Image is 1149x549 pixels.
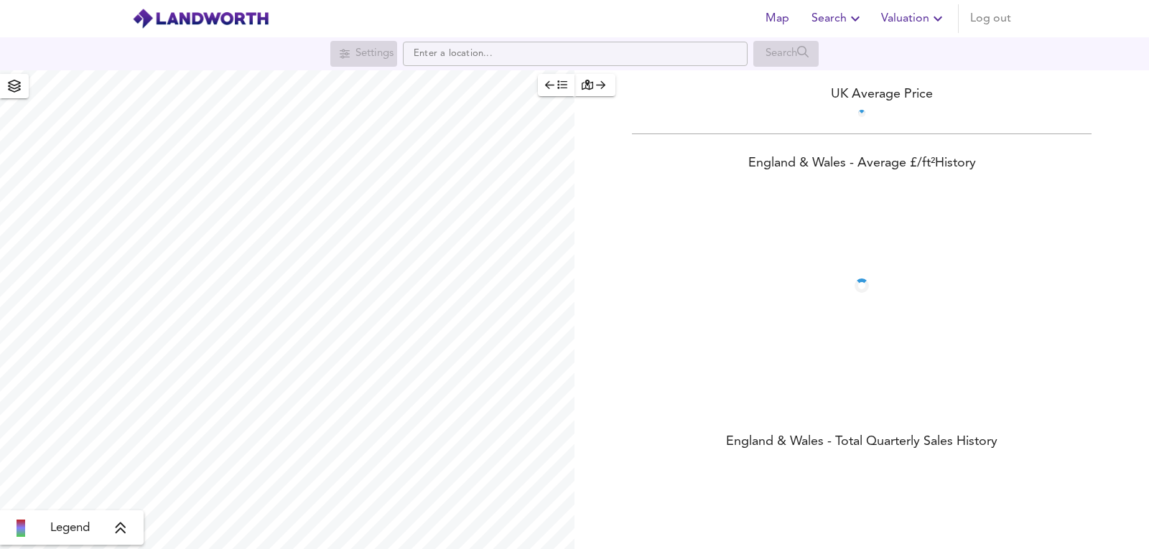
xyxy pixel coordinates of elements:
span: Search [811,9,864,29]
span: Valuation [881,9,946,29]
span: Log out [970,9,1011,29]
button: Search [806,4,870,33]
div: England & Wales - Average £/ ft² History [574,154,1149,174]
div: Search for a location first or explore the map [753,41,819,67]
button: Log out [964,4,1017,33]
div: Search for a location first or explore the map [330,41,397,67]
input: Enter a location... [403,42,748,66]
img: logo [132,8,269,29]
span: Map [760,9,794,29]
button: Map [754,4,800,33]
div: England & Wales - Total Quarterly Sales History [574,433,1149,453]
div: UK Average Price [574,85,1149,104]
span: Legend [50,520,90,537]
button: Valuation [875,4,952,33]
